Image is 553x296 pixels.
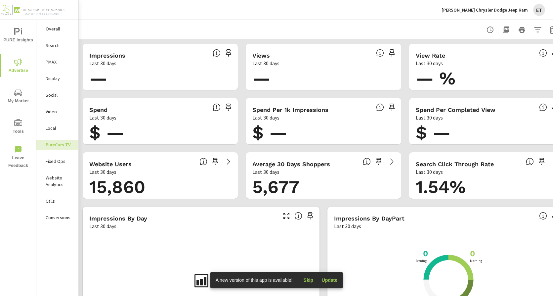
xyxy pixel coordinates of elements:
span: Unique website visitors over the selected time period. [Source: Website Analytics] [199,158,207,166]
button: Print Report [515,23,529,36]
span: Save this to your personalized report [387,48,397,58]
button: Skip [298,275,319,285]
div: Social [36,90,78,100]
span: Leave Feedback [2,146,34,170]
div: Overall [36,24,78,34]
span: The number of impressions, broken down by the day of the week they occurred. [294,212,302,220]
p: Morning [469,259,484,263]
span: A rolling 30 day total of daily Shoppers on the dealership website, averaged over the selected da... [363,158,371,166]
p: [PERSON_NAME] Chrysler Dodge Jeep Ram [442,7,528,13]
div: Search [36,40,78,50]
p: Last 30 days [416,59,443,67]
p: Last 30 days [416,114,443,122]
span: Save this to your personalized report [373,156,384,167]
h5: Spend Per 1k Impressions [252,106,328,113]
span: Save this to your personalized report [305,211,316,221]
h5: View Rate [416,52,445,59]
h5: Spend [89,106,107,113]
p: Website Analytics [46,174,73,188]
span: Save this to your personalized report [536,156,547,167]
p: Local [46,125,73,131]
div: Conversions [36,213,78,222]
div: nav menu [0,20,36,172]
span: Update [321,277,337,283]
span: Skip [300,277,316,283]
div: Website Analytics [36,173,78,189]
span: Number of times your connected TV ad was presented to a user. [Source: This data is provided by t... [213,49,221,57]
span: Percentage of users who viewed your campaigns who clicked through to your website. For example, i... [526,158,534,166]
p: Fixed Ops [46,158,73,165]
span: Save this to your personalized report [223,48,234,58]
p: Overall [46,25,73,32]
span: Cost of your connected TV ad campaigns. [Source: This data is provided by the video advertising p... [213,103,221,111]
span: Save this to your personalized report [223,102,234,113]
h5: Impressions by Day [89,215,147,222]
h1: — [252,67,394,90]
span: Tools [2,119,34,135]
p: Last 30 days [252,114,279,122]
h5: Website Users [89,161,132,168]
h5: Impressions [89,52,125,59]
button: Update [319,275,340,285]
h1: 15,860 [89,176,231,198]
span: Number of times your connected TV ad was viewed completely by a user. [Source: This data is provi... [376,49,384,57]
p: Last 30 days [252,168,279,176]
span: Percentage of Impressions where the ad was viewed completely. “Impressions” divided by “Views”. [... [539,49,547,57]
p: Last 30 days [89,114,116,122]
button: Make Fullscreen [281,211,292,221]
a: See more details in report [387,156,397,167]
h5: Views [252,52,270,59]
span: My Market [2,89,34,105]
h1: $ — [89,122,231,144]
div: PureCars TV [36,140,78,150]
p: PMAX [46,59,73,65]
div: Fixed Ops [36,156,78,166]
p: Conversions [46,214,73,221]
h5: Average 30 Days Shoppers [252,161,330,168]
a: See more details in report [223,156,234,167]
p: Calls [46,198,73,204]
p: Last 30 days [334,222,361,230]
div: Video [36,107,78,117]
span: Total spend per 1,000 impressions. [Source: This data is provided by the video advertising platform] [376,103,384,111]
h5: Search Click Through Rate [416,161,494,168]
button: "Export Report to PDF" [499,23,513,36]
h1: $ — [252,122,394,144]
p: Last 30 days [252,59,279,67]
h1: 5,677 [252,176,394,198]
p: Search [46,42,73,49]
span: Total spend per 1,000 impressions. [Source: This data is provided by the video advertising platform] [539,103,547,111]
p: PureCars TV [46,141,73,148]
div: ET [533,4,545,16]
span: A new version of this app is available! [216,277,293,283]
h1: — [89,67,231,90]
span: Save this to your personalized report [387,102,397,113]
p: Last 30 days [89,168,116,176]
div: Calls [36,196,78,206]
span: Save this to your personalized report [210,156,221,167]
p: Video [46,108,73,115]
span: PURE Insights [2,28,34,44]
div: PMAX [36,57,78,67]
p: Evening [414,259,428,263]
p: Last 30 days [416,168,443,176]
p: Last 30 days [89,222,116,230]
span: Advertise [2,58,34,74]
div: Display [36,74,78,83]
p: Social [46,92,73,98]
p: Display [46,75,73,82]
span: Only DoubleClick Video impressions can be broken down by time of day. [539,212,547,220]
h3: 0 [422,249,428,258]
div: Local [36,123,78,133]
h5: Spend Per Completed View [416,106,495,113]
p: Last 30 days [89,59,116,67]
h3: 0 [469,249,475,258]
h5: Impressions by DayPart [334,215,404,222]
